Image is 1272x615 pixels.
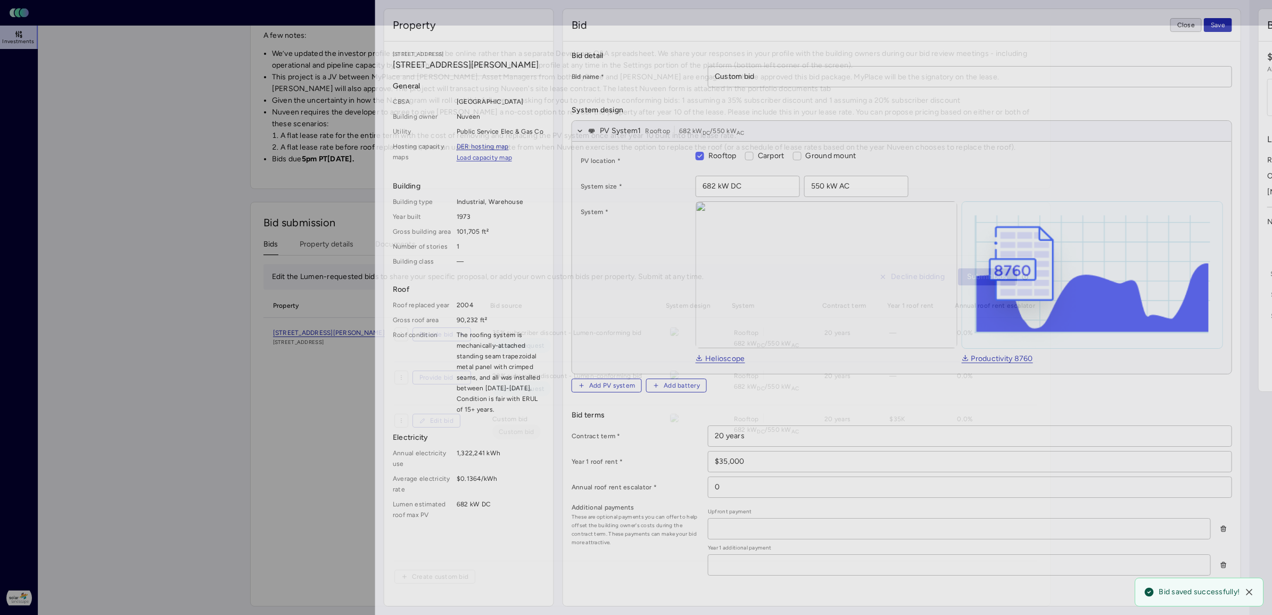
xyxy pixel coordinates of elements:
[696,355,745,364] a: Helioscope
[572,431,699,441] label: Contract term *
[393,211,452,222] span: Year built
[581,207,687,217] label: System *
[600,125,641,137] span: PV System 1
[572,71,699,82] label: Bid name *
[393,18,436,32] span: Property
[393,448,452,469] span: Annual electricity use
[708,544,1211,552] span: Year 1 additional payment
[457,154,512,161] a: Load capacity map
[457,473,545,495] span: $0.1364/kWh
[589,380,635,391] span: Add PV system
[457,499,545,520] span: 682 kW DC
[393,141,452,163] span: Hosting capacity maps
[703,129,711,136] sub: DC
[1177,20,1195,30] span: Close
[393,126,452,137] span: Utility
[457,300,545,310] span: 2004
[572,456,699,467] label: Year 1 roof rent *
[961,355,1033,364] a: Productivity 8760
[393,241,452,252] span: Number of stories
[572,104,1232,116] span: System design
[393,499,452,520] span: Lumen estimated roof max PV
[393,300,452,310] span: Roof replaced year
[393,315,452,325] span: Gross roof area
[572,409,1232,421] span: Bid terms
[393,80,545,92] span: General
[393,256,452,267] span: Building class
[572,513,699,547] span: These are optional payments you can offer to help offset the building owner's costs during the co...
[1159,587,1240,597] span: Bid saved successfully!
[708,477,1232,497] input: _%
[572,121,1232,142] button: PV System1Rooftop682 kWDC/550 kWAC
[393,330,452,415] span: Roof condition
[457,111,545,122] span: Nuveen
[457,330,545,415] span: The roofing system is mechanically-attached standing seam trapezoidal metal panel with crimped se...
[696,201,957,348] img: view
[696,176,799,196] input: 1,000 kW DC
[664,380,700,391] span: Add battery
[393,50,545,59] span: [STREET_ADDRESS]
[572,379,642,392] button: Add PV system
[708,507,1211,516] span: Upfront payment
[708,452,1232,472] input: $___
[572,50,1232,62] span: Bid detail
[457,226,545,237] span: 101,705 ft²
[393,96,452,107] span: CBSA
[393,284,545,296] span: Roof
[1170,18,1202,32] button: Close
[708,426,1232,446] input: __ years
[679,126,744,136] span: 682 kW / 550 kW
[457,256,545,267] span: —
[393,181,545,192] span: Building
[393,196,452,207] span: Building type
[962,202,1223,348] img: helioscope-8760-1D3KBreE.png
[805,176,908,196] input: 1,000 kW AC
[457,126,545,137] span: Public Service Elec & Gas Co
[805,151,856,160] span: Ground mount
[457,448,545,469] span: 1,322,241 kWh
[708,151,737,160] span: Rooftop
[393,226,452,237] span: Gross building area
[457,96,545,107] span: [GEOGRAPHIC_DATA]
[457,196,545,207] span: Industrial, Warehouse
[572,502,699,513] label: Additional payments
[457,315,545,325] span: 90,232 ft²
[646,379,707,392] button: Add battery
[581,181,687,192] label: System size *
[572,18,587,32] span: Bid
[737,129,745,136] sub: AC
[393,59,545,71] span: [STREET_ADDRESS][PERSON_NAME]
[393,473,452,495] span: Average electricity rate
[1204,18,1232,32] button: Save
[758,151,784,160] span: Carport
[572,482,699,493] label: Annual roof rent escalator *
[457,241,545,252] span: 1
[457,143,509,150] a: DER hosting map
[1211,20,1225,30] span: Save
[645,126,670,136] span: Rooftop
[581,155,687,166] label: PV location *
[393,111,452,122] span: Building owner
[393,432,545,444] span: Electricity
[457,211,545,222] span: 1973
